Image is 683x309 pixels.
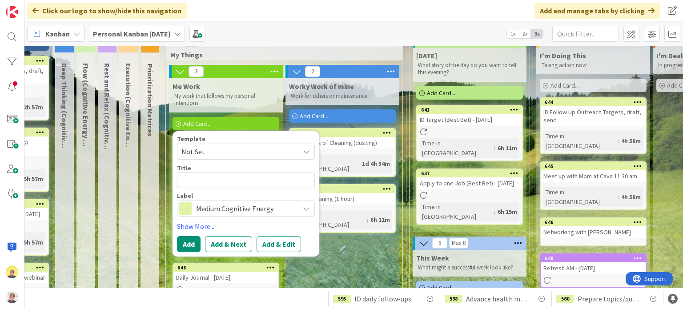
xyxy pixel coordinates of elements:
span: 2x [519,29,531,38]
div: 630 [294,130,395,136]
div: Time in [GEOGRAPHIC_DATA] [420,138,494,158]
span: Add Card... [427,89,455,97]
span: : [494,207,495,217]
div: 4h 58m [619,192,643,202]
div: 644 [545,99,646,105]
div: 598 [445,295,462,303]
span: : [358,159,360,169]
div: Time in [GEOGRAPHIC_DATA] [543,131,618,151]
div: Meet up with Mom at Cava 11:30 am [541,170,646,182]
div: 637 [417,169,522,177]
input: Quick Filter... [552,26,619,42]
div: 5h 57m [21,237,45,247]
div: 640 [541,254,646,262]
div: 6h 11m [495,143,519,153]
label: Title [177,164,191,172]
p: What might a successful week look like? [418,264,521,271]
img: avatar [6,291,18,303]
div: Time in [GEOGRAPHIC_DATA] [543,187,618,207]
div: Refresh AM - [DATE] [541,262,646,274]
div: Time in [GEOGRAPHIC_DATA] [420,202,494,221]
div: Time in [GEOGRAPHIC_DATA] [293,154,358,173]
div: 645 [545,163,646,169]
div: 646 [545,219,646,225]
div: 30 Minutes of Cleaning (dusting) [290,137,395,148]
div: Apply to one Job (Best Bet) - [DATE] [417,177,522,189]
span: 2 [305,66,320,77]
span: Add Card... [550,81,579,89]
a: Show More... [177,221,315,232]
button: Add & Next [205,236,252,252]
span: Kanban [45,28,70,39]
p: My work that follows my personal intentions [174,92,277,107]
span: Flow (Cognitive Energy M-H) [81,63,90,155]
span: Today [416,51,437,60]
div: 63030 Minutes of Cleaning (dusting) [290,129,395,148]
button: Add & Edit [257,236,301,252]
span: 5 [432,238,447,249]
span: This Week [416,253,449,262]
span: : [494,143,495,153]
div: 4h 58m [619,136,643,146]
div: 648 [173,264,278,272]
span: 3x [531,29,543,38]
div: Time in [GEOGRAPHIC_DATA] [293,210,367,229]
span: Rest and Relax (Cognitive Energy L) [103,63,112,178]
div: 646Networking with [PERSON_NAME] [541,218,646,238]
div: 630 [290,129,395,137]
div: 637Apply to one Job (Best Bet) - [DATE] [417,169,522,189]
div: 645 [541,162,646,170]
div: 646 [541,218,646,226]
div: ID Follow Up Outreach Targets, draft, send [541,106,646,126]
span: Add Card... [183,120,212,128]
div: 643 [290,185,395,193]
span: Advance health metrics module in CSM D2D [466,293,529,304]
div: 6h 15m [495,207,519,217]
div: 2h 57m [21,102,45,112]
div: Daily Journal - [DATE] [173,272,278,283]
div: 560 [556,295,574,303]
span: : [618,192,619,202]
div: 595 [333,295,351,303]
div: ID Target (Best Bet) - [DATE] [417,114,522,125]
span: Add Card... [427,284,455,292]
span: 1x [507,29,519,38]
p: Work for others or maintenance [291,92,394,100]
span: I'm Doing This [540,51,586,60]
span: Support [19,1,40,12]
img: JW [6,266,18,278]
span: Not Set [181,146,293,157]
div: 648Daily Journal - [DATE] [173,264,278,283]
span: : [367,215,368,225]
div: House cleaning (1 hour) [290,193,395,205]
div: 6h 11m [368,215,392,225]
span: Prioritization Matrices [146,64,155,136]
div: 643House cleaning (1 hour) [290,185,395,205]
div: 641 [417,106,522,114]
span: My Things [170,50,391,59]
span: Worky Work of mine [289,82,354,91]
span: Add Card... [300,112,328,120]
img: Visit kanbanzone.com [6,6,18,18]
div: 645Meet up with Mom at Cava 11:30 am [541,162,646,182]
div: 644ID Follow Up Outreach Targets, draft, send [541,98,646,126]
div: Click our logo to show/hide this navigation [27,3,187,19]
span: : [618,136,619,146]
p: What story of the day do you want to tell this evening? [418,62,521,76]
span: 3 [189,66,204,77]
div: 648 [177,265,278,271]
span: Medium Cognitive Energy [196,202,295,215]
div: Max 8 [452,241,466,245]
span: Template [177,136,205,142]
span: Execution (Cognitive Energy L-M) [124,63,133,213]
div: Networking with [PERSON_NAME] [541,226,646,238]
div: Add and manage tabs by clicking [534,3,660,19]
span: Label [177,193,193,199]
p: Taking action now [542,62,645,69]
div: 637 [421,170,522,177]
span: Prepare topics/questions for for info interview call with [PERSON_NAME] at CultureAmp [578,293,641,304]
div: 641ID Target (Best Bet) - [DATE] [417,106,522,125]
span: ID daily follow-ups [354,293,411,304]
div: 641 [421,107,522,113]
div: 640Refresh AM - [DATE] [541,254,646,274]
